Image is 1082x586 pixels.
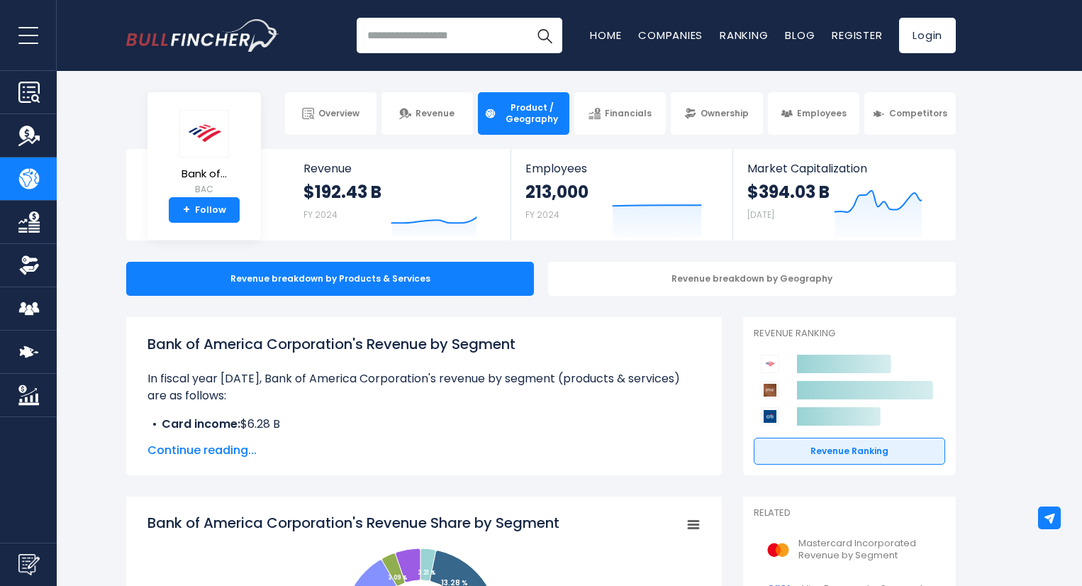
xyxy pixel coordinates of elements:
[747,181,830,203] strong: $394.03 B
[147,370,701,404] p: In fiscal year [DATE], Bank of America Corporation's revenue by segment (products & services) are...
[761,381,779,399] img: JPMorgan Chase & Co. competitors logo
[574,92,666,135] a: Financials
[525,181,589,203] strong: 213,000
[762,534,794,566] img: MA logo
[318,108,359,119] span: Overview
[754,328,945,340] p: Revenue Ranking
[381,92,473,135] a: Revenue
[754,507,945,519] p: Related
[761,355,779,373] img: Bank of America Corporation competitors logo
[747,209,774,221] small: [DATE]
[179,183,229,196] small: BAC
[415,108,454,119] span: Revenue
[527,18,562,53] button: Search
[864,92,956,135] a: Competitors
[638,28,703,43] a: Companies
[179,168,229,180] span: Bank of...
[525,162,718,175] span: Employees
[303,181,381,203] strong: $192.43 B
[548,262,956,296] div: Revenue breakdown by Geography
[501,102,563,124] span: Product / Geography
[701,108,749,119] span: Ownership
[18,255,40,276] img: Ownership
[797,108,847,119] span: Employees
[605,108,652,119] span: Financials
[303,209,338,221] small: FY 2024
[183,204,190,216] strong: +
[126,262,534,296] div: Revenue breakdown by Products & Services
[720,28,768,43] a: Ranking
[285,92,377,135] a: Overview
[785,28,815,43] a: Blog
[478,92,569,135] a: Product / Geography
[303,162,497,175] span: Revenue
[761,407,779,426] img: Citigroup competitors logo
[832,28,882,43] a: Register
[147,333,701,355] h1: Bank of America Corporation's Revenue by Segment
[798,538,937,562] span: Mastercard Incorporated Revenue by Segment
[899,18,956,53] a: Login
[147,442,701,459] span: Continue reading...
[147,513,559,533] tspan: Bank of America Corporation's Revenue Share by Segment
[169,197,240,223] a: +Follow
[768,92,859,135] a: Employees
[747,162,940,175] span: Market Capitalization
[388,574,407,582] tspan: 3.09 %
[733,149,954,241] a: Market Capitalization $394.03 B [DATE]
[889,108,947,119] span: Competitors
[289,149,511,241] a: Revenue $192.43 B FY 2024
[147,416,701,433] li: $6.28 B
[754,531,945,570] a: Mastercard Incorporated Revenue by Segment
[126,19,279,52] img: Bullfincher logo
[590,28,621,43] a: Home
[671,92,762,135] a: Ownership
[511,149,732,241] a: Employees 213,000 FY 2024
[126,19,279,52] a: Go to homepage
[179,109,230,198] a: Bank of... BAC
[418,569,435,577] tspan: 3.21 %
[525,209,559,221] small: FY 2024
[754,438,945,465] a: Revenue Ranking
[162,416,240,432] b: Card income:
